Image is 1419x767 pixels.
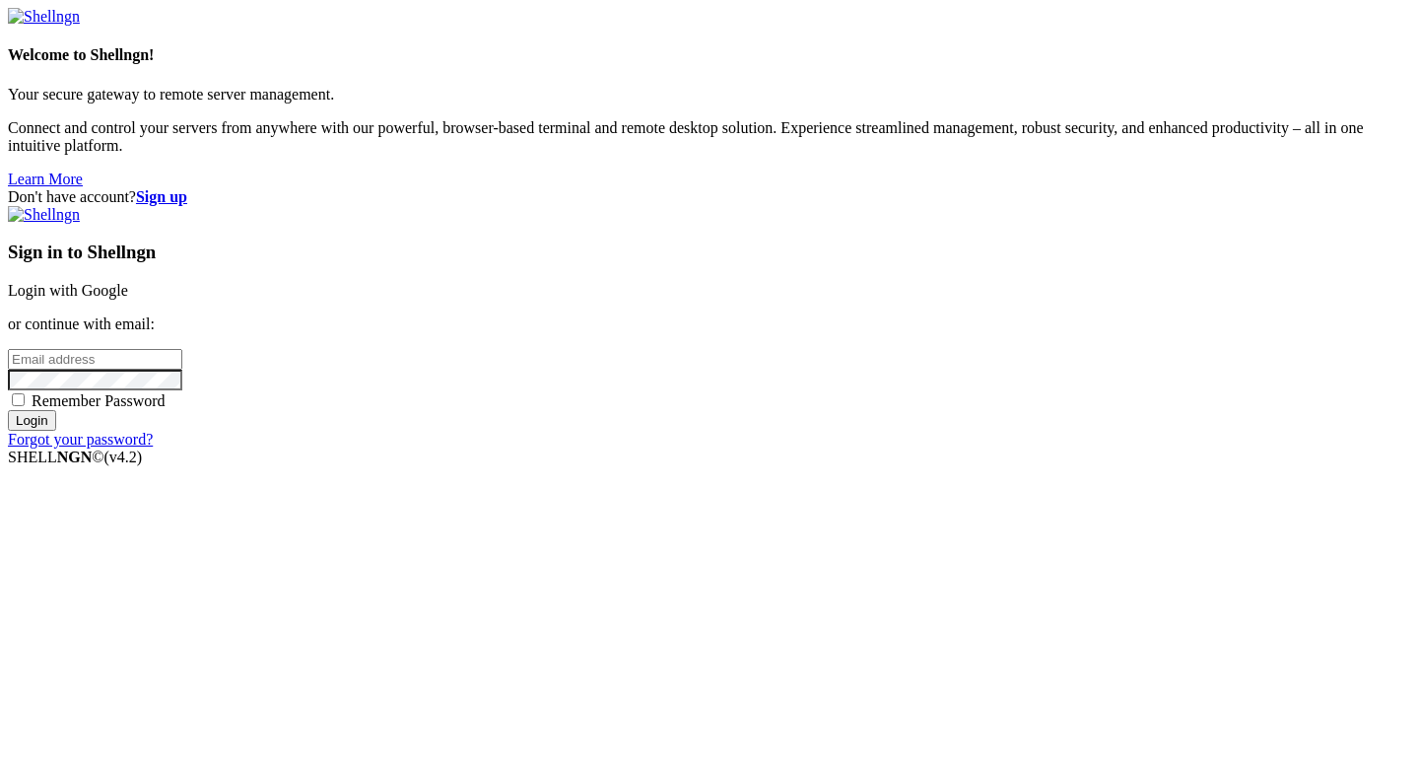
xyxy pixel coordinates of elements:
[8,86,1411,104] p: Your secure gateway to remote server management.
[8,410,56,431] input: Login
[8,242,1411,263] h3: Sign in to Shellngn
[8,206,80,224] img: Shellngn
[8,188,1411,206] div: Don't have account?
[8,46,1411,64] h4: Welcome to Shellngn!
[8,119,1411,155] p: Connect and control your servers from anywhere with our powerful, browser-based terminal and remo...
[57,449,93,465] b: NGN
[8,8,80,26] img: Shellngn
[104,449,143,465] span: 4.2.0
[8,315,1411,333] p: or continue with email:
[12,393,25,406] input: Remember Password
[8,431,153,448] a: Forgot your password?
[8,171,83,187] a: Learn More
[8,449,142,465] span: SHELL ©
[8,349,182,370] input: Email address
[136,188,187,205] a: Sign up
[32,392,166,409] span: Remember Password
[8,282,128,299] a: Login with Google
